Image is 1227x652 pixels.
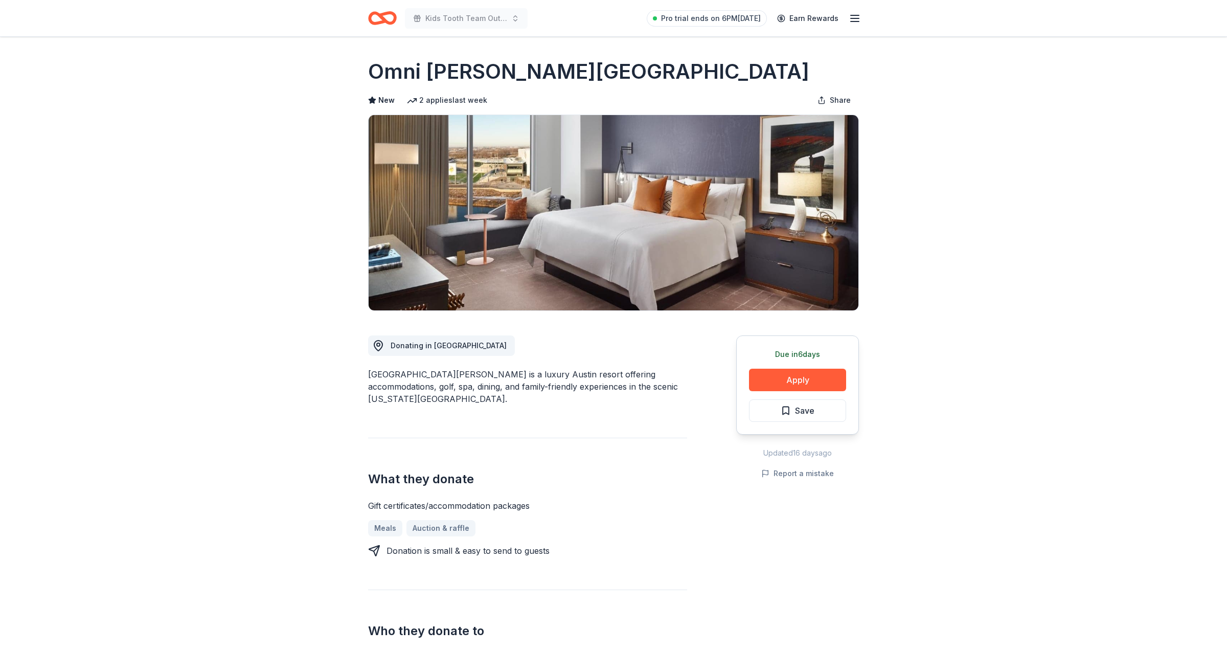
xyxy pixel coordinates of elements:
[368,623,687,639] h2: Who they donate to
[368,6,397,30] a: Home
[368,500,687,512] div: Gift certificates/accommodation packages
[387,545,550,557] div: Donation is small & easy to send to guests
[749,348,846,361] div: Due in 6 days
[368,57,809,86] h1: Omni [PERSON_NAME][GEOGRAPHIC_DATA]
[425,12,507,25] span: Kids Tooth Team Outreach Gala
[406,520,475,536] a: Auction & raffle
[749,399,846,422] button: Save
[391,341,507,350] span: Donating in [GEOGRAPHIC_DATA]
[761,467,834,480] button: Report a mistake
[368,520,402,536] a: Meals
[378,94,395,106] span: New
[736,447,859,459] div: Updated 16 days ago
[405,8,528,29] button: Kids Tooth Team Outreach Gala
[369,115,858,310] img: Image for Omni Barton Creek Resort & Spa
[749,369,846,391] button: Apply
[830,94,851,106] span: Share
[647,10,767,27] a: Pro trial ends on 6PM[DATE]
[368,471,687,487] h2: What they donate
[661,12,761,25] span: Pro trial ends on 6PM[DATE]
[795,404,814,417] span: Save
[771,9,845,28] a: Earn Rewards
[368,368,687,405] div: [GEOGRAPHIC_DATA][PERSON_NAME] is a luxury Austin resort offering accommodations, golf, spa, dini...
[809,90,859,110] button: Share
[407,94,487,106] div: 2 applies last week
